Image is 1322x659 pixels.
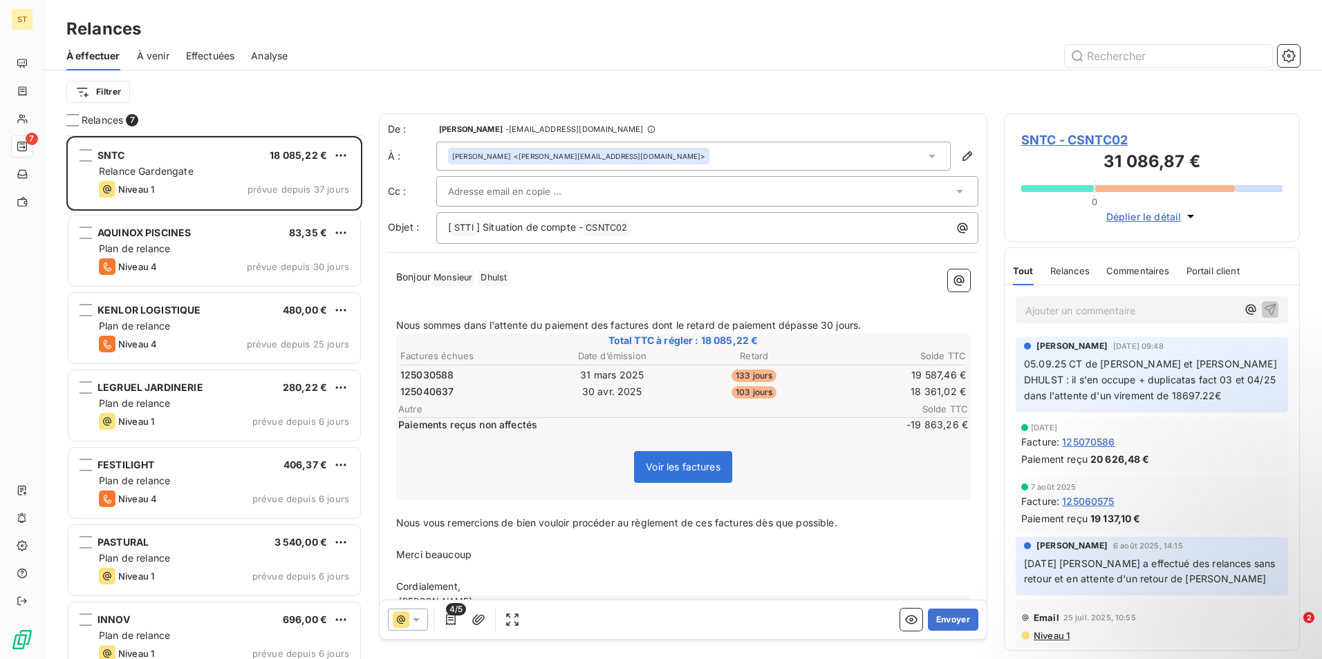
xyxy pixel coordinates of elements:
span: Solde TTC [885,403,968,414]
span: STTI [452,220,476,236]
span: Plan de relance [99,320,170,332]
span: Niveau 1 [118,571,154,582]
span: PASTURAL [97,536,149,548]
span: Plan de relance [99,629,170,641]
span: À effectuer [66,49,120,63]
span: Facture : [1021,434,1059,449]
button: Filtrer [66,81,130,103]
span: 125040637 [400,385,454,399]
span: Niveau 1 [1032,630,1070,641]
span: SNTC [97,149,125,161]
span: Paiement reçu [1021,511,1088,526]
span: LEGRUEL JARDINERIE [97,381,203,393]
span: Plan de relance [99,397,170,409]
td: 19 587,46 € [826,367,967,383]
span: Niveau 4 [118,338,157,350]
span: 280,22 € [283,381,327,393]
button: Envoyer [928,609,978,631]
span: 25 juil. 2025, 10:55 [1063,613,1136,622]
span: 103 jours [732,386,776,399]
span: Plan de relance [99,552,170,564]
span: 406,37 € [283,459,327,470]
span: 0 [1092,196,1097,207]
span: Nous sommes dans l'attente du paiement des factures dont le retard de paiement dépasse 30 jours. [396,319,861,331]
span: 4/5 [446,603,466,615]
span: 125070586 [1062,434,1115,449]
span: prévue depuis 6 jours [252,571,349,582]
div: ST [11,8,33,30]
span: Plan de relance [99,242,170,254]
input: Rechercher [1065,45,1272,67]
td: 31 mars 2025 [542,367,683,383]
span: prévue depuis 30 jours [247,261,349,272]
span: 05.09.25 CT de [PERSON_NAME] et [PERSON_NAME] DHULST : il s'en occupe + duplicatas fact 03 et 04/... [1024,358,1280,401]
span: Bonjour [396,271,431,283]
span: [PERSON_NAME] [1036,340,1108,352]
span: Niveau 4 [118,261,157,272]
span: Merci beaucoup [396,548,472,560]
span: 480,00 € [283,304,327,316]
span: 19 137,10 € [1090,511,1141,526]
span: 20 626,48 € [1090,452,1150,466]
span: Autre [398,403,885,414]
span: Relances [82,113,123,127]
span: prévue depuis 6 jours [252,493,349,504]
th: Retard [684,349,825,363]
th: Solde TTC [826,349,967,363]
img: Logo LeanPay [11,629,33,651]
th: Date d’émission [542,349,683,363]
span: Niveau 1 [118,184,154,195]
span: -19 863,26 € [885,418,968,432]
span: 696,00 € [283,613,327,625]
span: Portail client [1186,265,1240,276]
span: 7 [126,114,138,126]
span: KENLOR LOGISTIQUE [97,304,201,316]
span: prévue depuis 6 jours [252,648,349,659]
span: prévue depuis 25 jours [247,338,349,350]
span: De : [388,122,436,136]
span: 83,35 € [289,227,327,238]
span: [DATE] [1031,423,1057,432]
span: [DATE] [PERSON_NAME] a effectué des relances sans retour et en attente d'un retour de [PERSON_NAME] [1024,557,1278,585]
span: 3 540,00 € [274,536,328,548]
span: Relances [1050,265,1090,276]
span: Commentaires [1106,265,1170,276]
span: Effectuées [186,49,235,63]
span: Voir les factures [646,461,720,472]
span: Niveau 1 [118,648,154,659]
span: 7 août 2025 [1031,483,1077,491]
span: AQUINOX PISCINES [97,227,191,238]
iframe: Intercom live chat [1275,612,1308,645]
span: [DATE] 09:48 [1113,342,1164,350]
span: 125030588 [400,368,454,382]
span: 18 085,22 € [270,149,327,161]
span: Nous vous remercions de bien vouloir procéder au règlement de ces factures dès que possible. [396,517,837,528]
div: grid [66,135,362,659]
span: Email [1034,612,1059,623]
span: [PERSON_NAME] [452,151,511,161]
span: FESTILIGHT [97,459,155,470]
td: 30 avr. 2025 [542,384,683,399]
label: Cc : [388,184,436,198]
span: Monsieur [431,270,474,286]
span: Plan de relance [99,475,170,486]
span: - [EMAIL_ADDRESS][DOMAIN_NAME] [505,125,643,133]
span: Niveau 4 [118,493,157,504]
span: Total TTC à régler : 18 085,22 € [398,334,968,347]
span: [PERSON_NAME] [439,125,503,133]
button: Déplier le détail [1102,209,1202,225]
span: ] Situation de compte - [476,221,583,233]
span: Tout [1013,265,1034,276]
th: Factures échues [400,349,541,363]
span: Relance Gardengate [99,165,194,177]
span: [ [448,221,451,233]
h3: Relances [66,17,141,41]
label: À : [388,149,436,163]
h3: 31 086,87 € [1021,149,1283,177]
span: À venir [137,49,169,63]
input: Adresse email en copie ... [448,181,597,202]
span: INNOV [97,613,130,625]
span: Analyse [251,49,288,63]
span: Paiement reçu [1021,452,1088,466]
span: Dhulst [478,270,509,286]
